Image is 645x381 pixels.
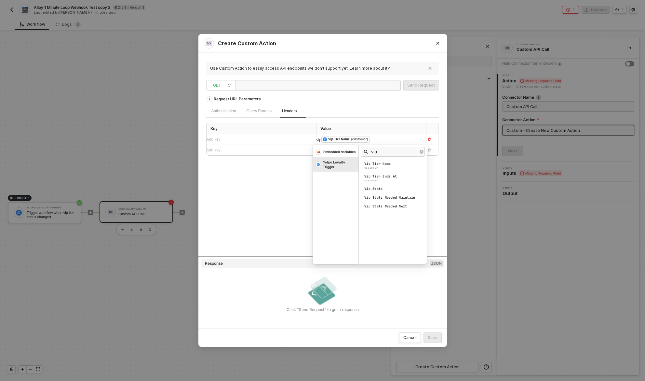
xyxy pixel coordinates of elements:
[423,332,442,343] button: Save
[420,150,423,154] span: close-circle
[201,307,444,313] div: Click ”Send Request” to get a response
[350,66,391,71] a: Learn more about it↗
[430,261,443,266] span: JSON
[205,261,223,266] div: Response
[207,123,316,134] th: Key
[282,109,297,113] span: Headers
[204,38,442,49] div: Create Custom Action
[210,93,264,105] div: Request URL Parameters
[420,149,423,155] span: close-circle
[364,187,383,191] div: Vip Stats
[403,335,417,340] div: Cancel
[316,149,321,154] img: Embedded Variables
[364,204,407,209] div: Vip Stats Needed Next
[316,123,426,134] th: Value
[316,162,321,167] img: Yotpo Loyalty Trigger
[364,166,378,170] div: customer
[316,138,321,142] span: vip
[213,80,231,90] span: GET
[403,80,439,91] button: Send Request
[364,174,397,179] div: Vip Tier Ends At
[210,66,425,71] div: Use Custom Action to easily access API endpoints we don’t support yet.
[364,179,378,182] div: customer
[323,160,356,169] div: Yotpo Loyalty Trigger
[428,66,432,70] span: icon-close
[323,137,327,141] img: fieldIcon
[211,108,236,114] div: Authentication
[328,136,350,142] div: Vip Tier Name
[306,275,339,307] img: empty-state-send-request
[399,332,421,343] button: Cancel
[351,137,368,142] div: (customer)
[206,40,212,47] img: integration-icon
[207,98,212,101] span: icon-arrow-right
[429,34,447,52] button: Close
[364,195,415,200] div: Vip Stats Needed Maintain
[323,149,356,154] div: Embedded Variables
[247,109,272,113] span: Query Params
[371,148,418,155] input: Search
[364,162,391,166] div: Vip Tier Name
